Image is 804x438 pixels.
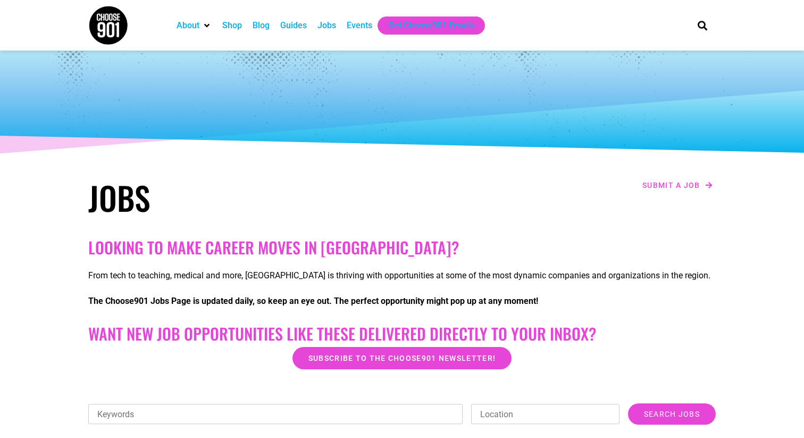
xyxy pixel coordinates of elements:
a: Events [347,19,372,32]
a: Blog [253,19,270,32]
h1: Jobs [88,178,397,217]
a: Shop [222,19,242,32]
input: Search Jobs [628,403,716,425]
div: About [171,16,217,35]
input: Keywords [88,404,463,424]
span: Submit a job [642,181,700,189]
nav: Main nav [171,16,680,35]
strong: The Choose901 Jobs Page is updated daily, so keep an eye out. The perfect opportunity might pop u... [88,296,538,306]
a: Subscribe to the Choose901 newsletter! [292,347,512,369]
a: Submit a job [639,178,716,192]
a: Guides [280,19,307,32]
h2: Want New Job Opportunities like these Delivered Directly to your Inbox? [88,324,716,343]
div: Search [694,16,711,34]
input: Location [471,404,619,424]
a: About [177,19,199,32]
p: From tech to teaching, medical and more, [GEOGRAPHIC_DATA] is thriving with opportunities at some... [88,269,716,282]
span: Subscribe to the Choose901 newsletter! [308,354,496,362]
a: Get Choose901 Emails [388,19,474,32]
a: Jobs [317,19,336,32]
h2: Looking to make career moves in [GEOGRAPHIC_DATA]? [88,238,716,257]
